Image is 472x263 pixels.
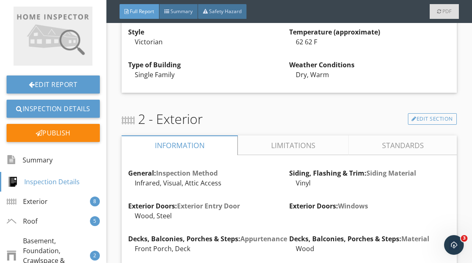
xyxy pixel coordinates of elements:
[7,216,37,226] div: Roof
[289,37,450,47] div: 62
[240,234,287,243] span: Appurtenance
[177,201,240,210] span: Exterior Entry Door
[461,235,467,242] span: 3
[289,60,355,69] strong: Weather Conditions
[289,169,416,178] strong: Siding, Flashing & Trim:
[401,234,429,243] span: Material
[90,216,100,226] div: 5
[338,201,368,210] span: Windows
[90,197,100,206] div: 8
[238,135,349,155] a: Limitations
[156,169,218,178] span: Inspection Method
[7,124,100,142] div: Publish
[408,113,457,125] a: Edit Section
[128,37,289,47] div: Victorian
[128,178,289,188] div: Infrared, Visual, Attic Access
[128,234,287,243] strong: Decks, Balconies, Porches & Steps:
[289,178,450,188] div: Vinyl
[128,169,218,178] strong: General:
[128,27,144,37] strong: Style
[289,234,429,243] strong: Decks, Balconies, Porches & Steps:
[8,177,80,187] div: Inspection Details
[289,70,450,80] div: Dry, Warm
[7,100,100,118] a: Inspection Details
[128,211,289,221] div: Wood, Steel
[366,169,416,178] span: Siding Material
[130,8,154,15] span: Full Report
[122,109,203,129] span: 2 - Exterior
[209,8,242,15] span: Safety Hazard
[349,135,457,155] a: Standards
[444,235,464,255] iframe: Intercom live chat
[442,8,451,15] span: PDF
[289,201,368,210] strong: Exterior Doors:
[7,75,100,94] a: Edit Report
[128,70,289,80] div: Single Family
[7,153,53,167] div: Summary
[128,244,289,254] div: Front Porch, Deck
[289,244,450,254] div: Wood
[305,37,317,46] span: 62 F
[128,201,240,210] strong: Exterior Doors:
[7,197,48,206] div: Exterior
[128,60,181,69] strong: Type of Building
[289,27,380,37] strong: Temperature (approximate)
[90,251,100,261] div: 2
[14,7,92,66] img: company-logo-placeholder-36d46f90f209bfd688c11e12444f7ae3bbe69803b1480f285d1f5ee5e7c7234b.jpg
[170,8,193,15] span: Summary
